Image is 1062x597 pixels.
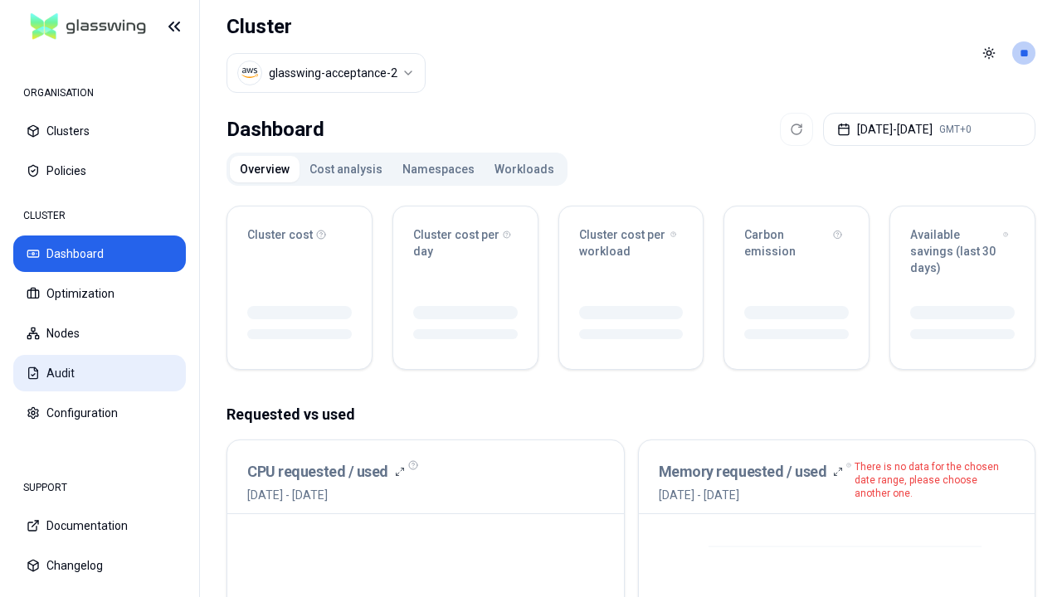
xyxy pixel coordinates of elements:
[413,226,518,260] div: Cluster cost per day
[13,507,186,544] button: Documentation
[247,460,388,483] h3: CPU requested / used
[13,113,186,149] button: Clusters
[13,76,186,109] div: ORGANISATION
[13,199,186,232] div: CLUSTER
[247,226,352,243] div: Cluster cost
[659,487,844,503] span: [DATE] - [DATE]
[392,156,485,182] button: Namespaces
[485,156,564,182] button: Workloads
[579,226,684,260] div: Cluster cost per workload
[744,226,849,260] div: Carbon emission
[241,65,258,81] img: aws
[939,123,972,136] span: GMT+0
[13,275,186,312] button: Optimization
[13,395,186,431] button: Configuration
[300,156,392,182] button: Cost analysis
[823,113,1035,146] button: [DATE]-[DATE]GMT+0
[13,355,186,391] button: Audit
[13,471,186,504] div: SUPPORT
[13,315,186,352] button: Nodes
[230,156,300,182] button: Overview
[855,460,1015,500] p: There is no data for the chosen date range, please choose another one.
[227,13,426,40] h1: Cluster
[659,460,827,483] h3: Memory requested / used
[227,53,426,93] button: Select a value
[227,403,1035,426] p: Requested vs used
[247,487,405,503] span: [DATE] - [DATE]
[227,113,324,146] div: Dashboard
[910,226,1015,276] div: Available savings (last 30 days)
[24,7,153,46] img: GlassWing
[269,65,397,81] div: glasswing-acceptance-2
[13,547,186,584] button: Changelog
[13,235,186,272] button: Dashboard
[13,153,186,189] button: Policies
